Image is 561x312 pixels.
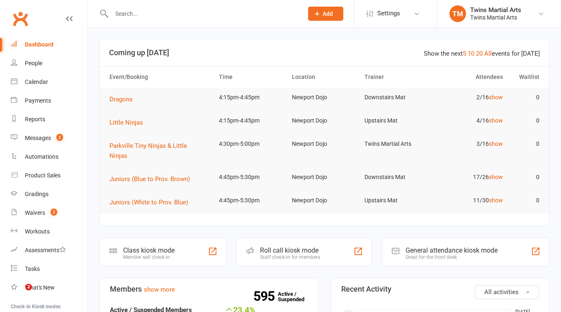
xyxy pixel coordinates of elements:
td: Downstairs Mat [361,88,434,107]
td: Upstairs Mat [361,111,434,130]
span: Dragons [109,96,133,103]
a: Reports [11,110,87,129]
td: Twins Martial Arts [361,134,434,154]
div: Automations [25,153,58,160]
span: 2 [25,284,32,290]
th: Event/Booking [106,66,215,88]
td: 11/30 [434,191,507,210]
div: Product Sales [25,172,61,179]
td: 4:45pm-5:30pm [215,167,288,187]
td: Newport Dojo [288,88,361,107]
td: Upstairs Mat [361,191,434,210]
a: Automations [11,147,87,166]
a: Messages 2 [11,129,87,147]
td: Newport Dojo [288,191,361,210]
td: 2/16 [434,88,507,107]
button: All activities [475,285,539,299]
div: TM [449,5,466,22]
a: Tasks [11,260,87,278]
div: Member self check-in [123,254,175,260]
span: 2 [51,209,57,216]
button: Add [308,7,343,21]
div: Class kiosk mode [123,246,175,254]
td: 4:15pm-4:45pm [215,111,288,130]
td: Newport Dojo [288,134,361,154]
h3: Coming up [DATE] [109,49,540,57]
td: 4:30pm-5:00pm [215,134,288,154]
td: Downstairs Mat [361,167,434,187]
a: show more [144,286,175,293]
a: 10 [468,50,474,57]
a: Workouts [11,222,87,241]
div: Waivers [25,209,45,216]
th: Attendees [434,66,507,88]
td: 3/16 [434,134,507,154]
span: Juniors (White to Prov. Blue) [109,199,188,206]
th: Time [215,66,288,88]
td: 17/26 [434,167,507,187]
span: Settings [377,4,400,23]
span: All activities [484,288,519,296]
td: 4:15pm-4:45pm [215,88,288,107]
td: 0 [507,167,543,187]
a: 5 [463,50,466,57]
a: 20 [476,50,483,57]
div: Twins Martial Arts [470,14,521,21]
div: Gradings [25,191,49,197]
div: Messages [25,135,51,141]
a: Dashboard [11,35,87,54]
div: Reports [25,116,45,123]
div: What's New [25,284,55,291]
div: Twins Martial Arts [470,6,521,14]
a: People [11,54,87,73]
button: Parkville Tiny Ninjas & Little Ninjas [109,141,211,161]
input: Search... [109,8,297,20]
div: Great for the front desk [406,254,498,260]
span: Juniors (Blue to Prov. Brown) [109,175,190,183]
div: Payments [25,97,51,104]
span: Add [323,10,333,17]
td: 0 [507,134,543,154]
td: 4/16 [434,111,507,130]
td: 4:45pm-5:30pm [215,191,288,210]
a: Calendar [11,73,87,91]
iframe: Intercom live chat [8,284,28,304]
a: show [489,197,503,204]
div: Dashboard [25,41,53,48]
a: Payments [11,91,87,110]
a: show [489,174,503,180]
a: Product Sales [11,166,87,185]
div: Assessments [25,247,66,253]
th: Trainer [361,66,434,88]
button: Juniors (Blue to Prov. Brown) [109,174,196,184]
td: 0 [507,191,543,210]
div: Tasks [25,265,40,272]
a: Waivers 2 [11,204,87,222]
div: Calendar [25,79,48,85]
a: Assessments [11,241,87,260]
a: Gradings [11,185,87,204]
a: What's New [11,278,87,297]
td: Newport Dojo [288,167,361,187]
h3: Recent Activity [341,285,539,293]
button: Dragons [109,94,138,104]
span: Parkville Tiny Ninjas & Little Ninjas [109,142,187,160]
th: Location [288,66,361,88]
div: Show the next events for [DATE] [424,49,540,59]
a: show [489,94,503,101]
div: Workouts [25,228,50,235]
span: Little Ninjas [109,119,143,126]
td: 0 [507,111,543,130]
h3: Members [110,285,308,293]
button: Little Ninjas [109,118,149,128]
a: Clubworx [10,8,31,29]
div: Roll call kiosk mode [260,246,320,254]
strong: 595 [253,290,278,302]
button: Juniors (White to Prov. Blue) [109,197,194,207]
div: Staff check-in for members [260,254,320,260]
td: Newport Dojo [288,111,361,130]
th: Waitlist [507,66,543,88]
a: show [489,117,503,124]
div: General attendance kiosk mode [406,246,498,254]
td: 0 [507,88,543,107]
